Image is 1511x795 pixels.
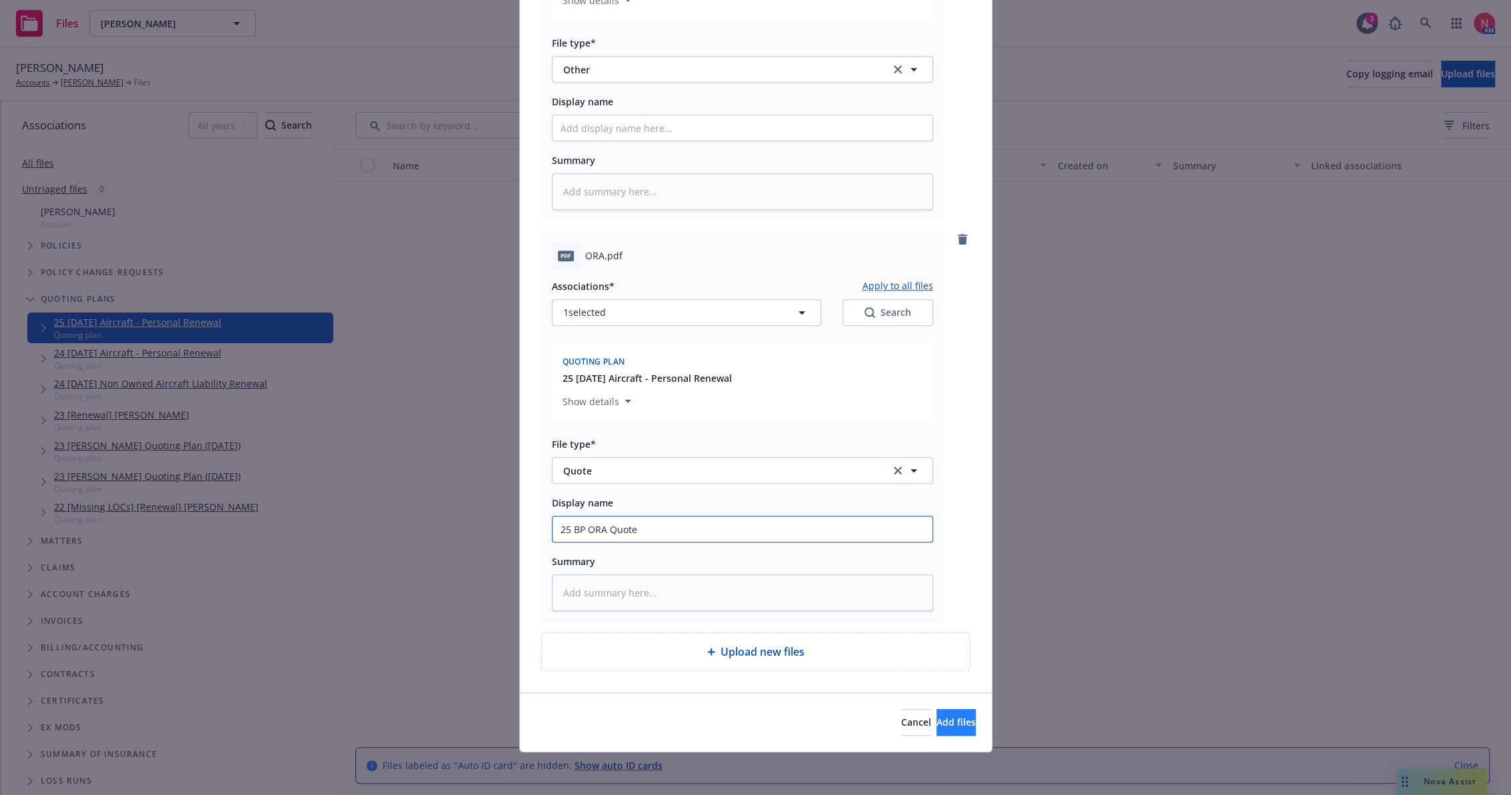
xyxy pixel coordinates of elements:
[901,709,931,736] button: Cancel
[862,278,933,294] button: Apply to all files
[842,299,933,326] button: SearchSearch
[936,716,976,728] span: Add files
[552,154,595,167] span: Summary
[558,251,574,261] span: pdf
[553,115,932,141] input: Add display name here...
[721,644,804,660] span: Upload new files
[563,356,625,367] span: Quoting plan
[890,462,906,478] a: clear selection
[553,516,932,542] input: Add display name here...
[954,231,970,247] a: remove
[552,438,596,450] span: File type*
[552,457,933,484] button: Quoteclear selection
[864,307,875,318] svg: Search
[541,632,970,671] div: Upload new files
[563,63,872,77] span: Other
[864,306,911,319] div: Search
[563,305,606,319] span: 1 selected
[585,249,623,263] span: ORA.pdf
[563,371,732,385] button: 25 [DATE] Aircraft - Personal Renewal
[557,393,637,409] button: Show details
[936,709,976,736] button: Add files
[552,299,821,326] button: 1selected
[563,464,872,478] span: Quote
[552,95,613,108] span: Display name
[552,555,595,568] span: Summary
[552,56,933,83] button: Otherclear selection
[552,280,615,293] span: Associations*
[890,61,906,77] a: clear selection
[552,496,613,509] span: Display name
[901,716,931,728] span: Cancel
[552,37,596,49] span: File type*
